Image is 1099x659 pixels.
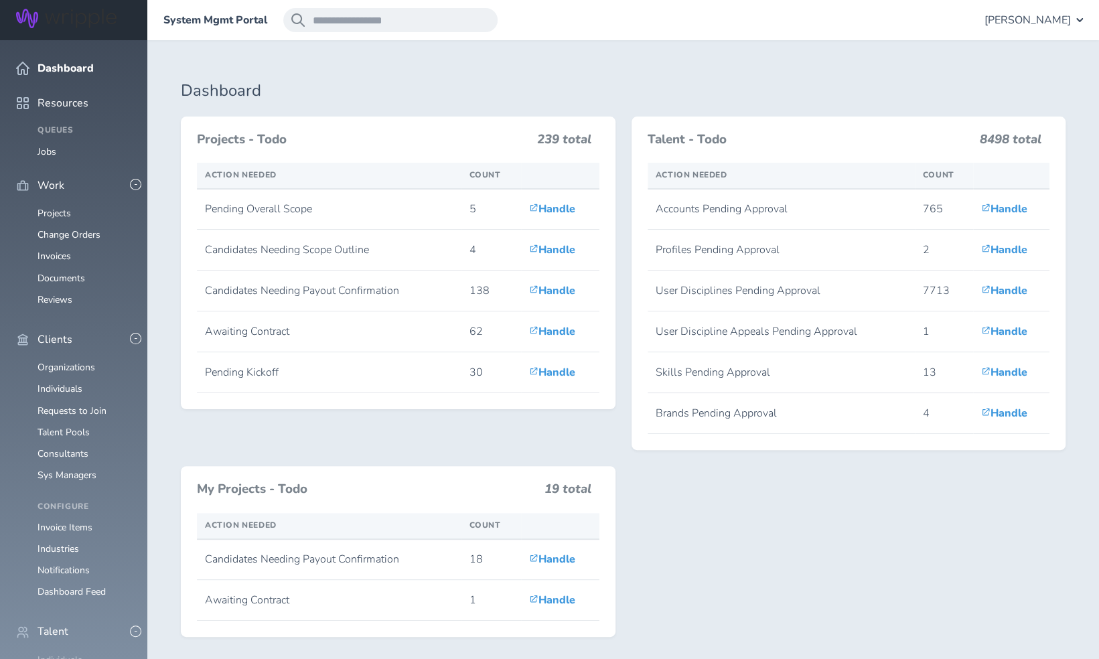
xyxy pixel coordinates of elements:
a: Handle [981,202,1027,216]
span: Action Needed [656,169,727,180]
img: Wripple [16,9,117,28]
h3: Projects - Todo [197,133,529,147]
a: Handle [981,242,1027,257]
h3: 239 total [537,133,591,153]
a: Handle [529,365,575,380]
span: Count [469,520,500,530]
a: Handle [529,202,575,216]
td: 4 [461,230,520,271]
h3: My Projects - Todo [197,482,536,497]
td: Candidates Needing Payout Confirmation [197,539,461,580]
span: Work [38,179,64,192]
span: Talent [38,626,68,638]
td: 765 [915,189,973,230]
td: 1 [461,580,520,621]
td: 7713 [915,271,973,311]
a: Talent Pools [38,426,90,439]
td: 138 [461,271,520,311]
td: 30 [461,352,520,393]
td: 62 [461,311,520,352]
a: Handle [529,593,575,607]
a: Handle [529,283,575,298]
h4: Queues [38,126,131,135]
a: System Mgmt Portal [163,14,267,26]
td: User Disciplines Pending Approval [648,271,915,311]
td: 2 [915,230,973,271]
td: Brands Pending Approval [648,393,915,434]
a: Change Orders [38,228,100,241]
a: Handle [529,242,575,257]
a: Individuals [38,382,82,395]
button: - [130,626,141,637]
span: Count [923,169,954,180]
a: Handle [981,324,1027,339]
button: - [130,179,141,190]
td: Pending Kickoff [197,352,461,393]
span: Action Needed [205,520,277,530]
a: Industries [38,542,79,555]
h1: Dashboard [181,82,1066,100]
td: Candidates Needing Payout Confirmation [197,271,461,311]
td: User Discipline Appeals Pending Approval [648,311,915,352]
h3: 8498 total [980,133,1041,153]
a: Requests to Join [38,405,106,417]
span: Dashboard [38,62,94,74]
td: Profiles Pending Approval [648,230,915,271]
a: Sys Managers [38,469,96,482]
td: Accounts Pending Approval [648,189,915,230]
a: Jobs [38,145,56,158]
h4: Configure [38,502,131,512]
td: Skills Pending Approval [648,352,915,393]
td: Pending Overall Scope [197,189,461,230]
a: Handle [981,365,1027,380]
td: 5 [461,189,520,230]
td: Awaiting Contract [197,311,461,352]
a: Reviews [38,293,72,306]
a: Handle [529,552,575,567]
span: Action Needed [205,169,277,180]
a: Invoice Items [38,521,92,534]
a: Organizations [38,361,95,374]
h3: 19 total [544,482,591,502]
a: Invoices [38,250,71,263]
button: [PERSON_NAME] [984,8,1083,32]
td: 4 [915,393,973,434]
a: Projects [38,207,71,220]
td: 1 [915,311,973,352]
h3: Talent - Todo [648,133,972,147]
span: Resources [38,97,88,109]
td: Awaiting Contract [197,580,461,621]
td: Candidates Needing Scope Outline [197,230,461,271]
a: Handle [529,324,575,339]
td: 13 [915,352,973,393]
td: 18 [461,539,520,580]
span: [PERSON_NAME] [984,14,1071,26]
a: Notifications [38,564,90,577]
a: Handle [981,406,1027,421]
a: Documents [38,272,85,285]
span: Count [469,169,500,180]
a: Handle [981,283,1027,298]
a: Dashboard Feed [38,585,106,598]
button: - [130,333,141,344]
span: Clients [38,334,72,346]
a: Consultants [38,447,88,460]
